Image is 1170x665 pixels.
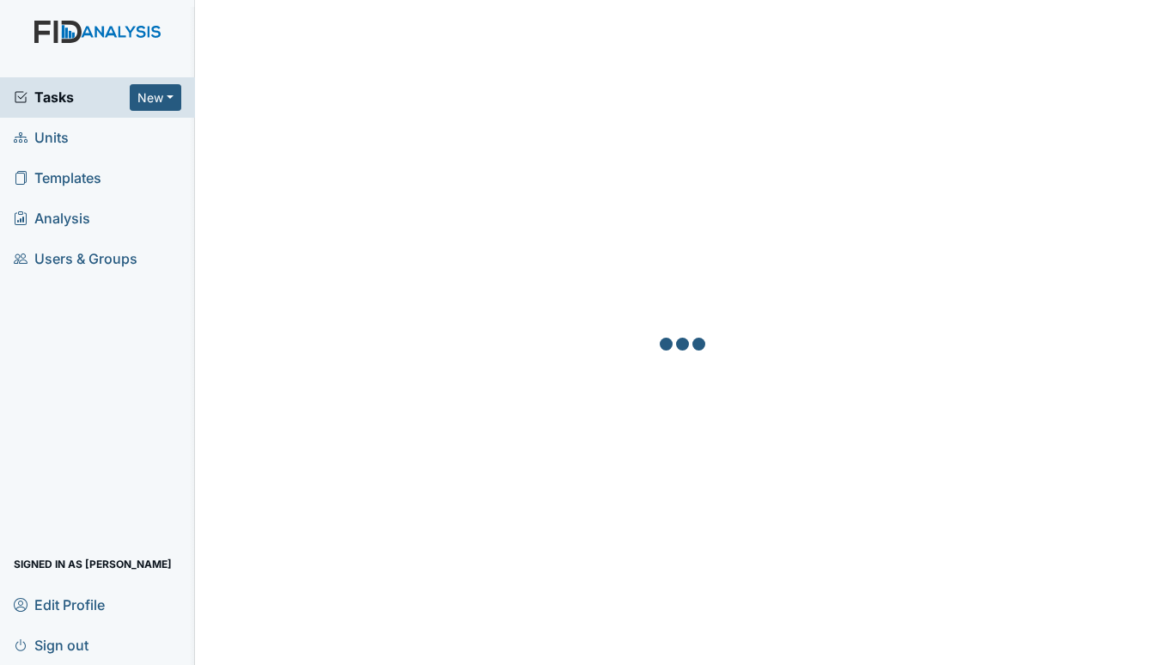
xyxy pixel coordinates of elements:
button: New [130,84,181,111]
a: Tasks [14,87,130,107]
span: Signed in as [PERSON_NAME] [14,551,172,577]
span: Edit Profile [14,591,105,618]
span: Templates [14,165,101,192]
span: Users & Groups [14,246,137,272]
span: Sign out [14,631,88,658]
span: Analysis [14,205,90,232]
span: Units [14,125,69,151]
